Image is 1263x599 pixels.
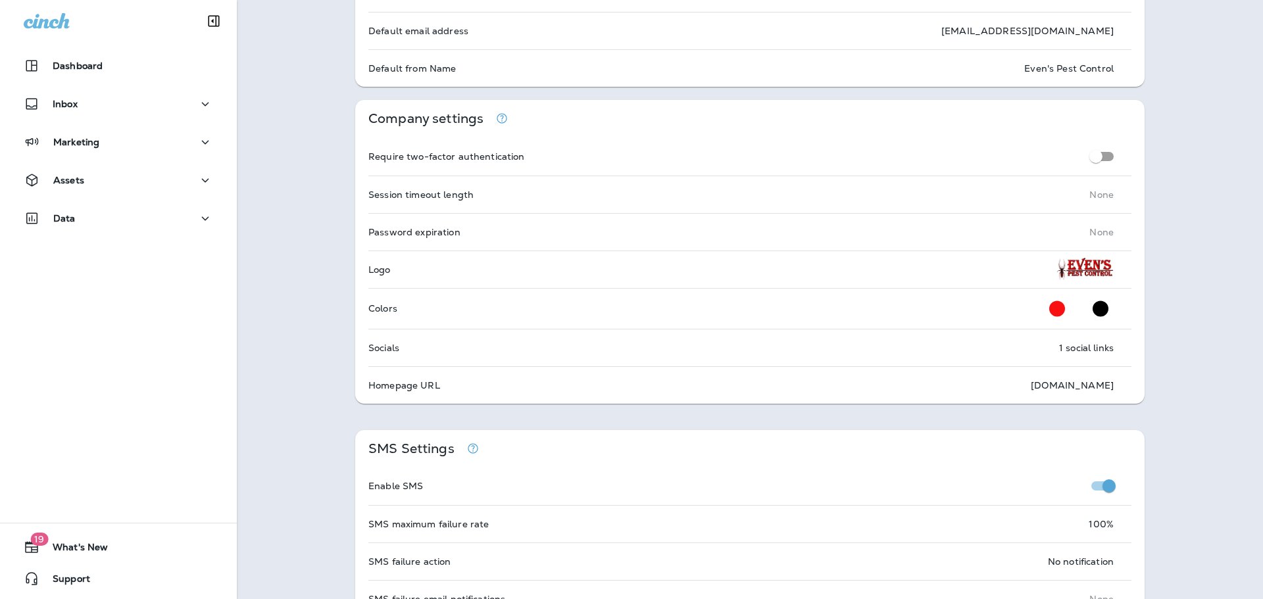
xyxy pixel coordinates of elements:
p: Data [53,213,76,224]
p: 1 social links [1059,343,1114,353]
p: 100 % [1089,519,1114,529]
button: Assets [13,167,224,193]
p: Require two-factor authentication [368,151,525,162]
span: What's New [39,542,108,558]
p: Default from Name [368,63,456,74]
p: Assets [53,175,84,185]
p: Default email address [368,26,468,36]
button: Support [13,565,224,592]
p: None [1089,227,1114,237]
p: Logo [368,264,391,275]
p: Password expiration [368,227,460,237]
button: Dashboard [13,53,224,79]
p: Session timeout length [368,189,474,200]
span: Support [39,573,90,589]
p: Dashboard [53,60,103,71]
span: 19 [30,533,48,546]
button: 19What's New [13,534,224,560]
p: Company settings [368,113,483,124]
p: Homepage URL [368,380,440,391]
p: Even's Pest Control [1024,63,1114,74]
p: [DOMAIN_NAME] [1031,380,1114,391]
button: Marketing [13,129,224,155]
p: SMS failure action [368,556,451,567]
p: No notification [1048,556,1114,567]
p: None [1089,189,1114,200]
p: Enable SMS [368,481,423,491]
p: SMS maximum failure rate [368,519,489,529]
button: Data [13,205,224,231]
img: Shirt%20LOGO.png [1055,258,1114,281]
button: Primary Color [1044,295,1070,322]
p: Marketing [53,137,99,147]
p: SMS Settings [368,443,455,454]
button: Collapse Sidebar [195,8,232,34]
p: Socials [368,343,399,353]
p: [EMAIL_ADDRESS][DOMAIN_NAME] [941,26,1114,36]
button: Inbox [13,91,224,117]
button: Secondary Color [1087,295,1114,322]
p: Inbox [53,99,78,109]
p: Colors [368,303,397,314]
